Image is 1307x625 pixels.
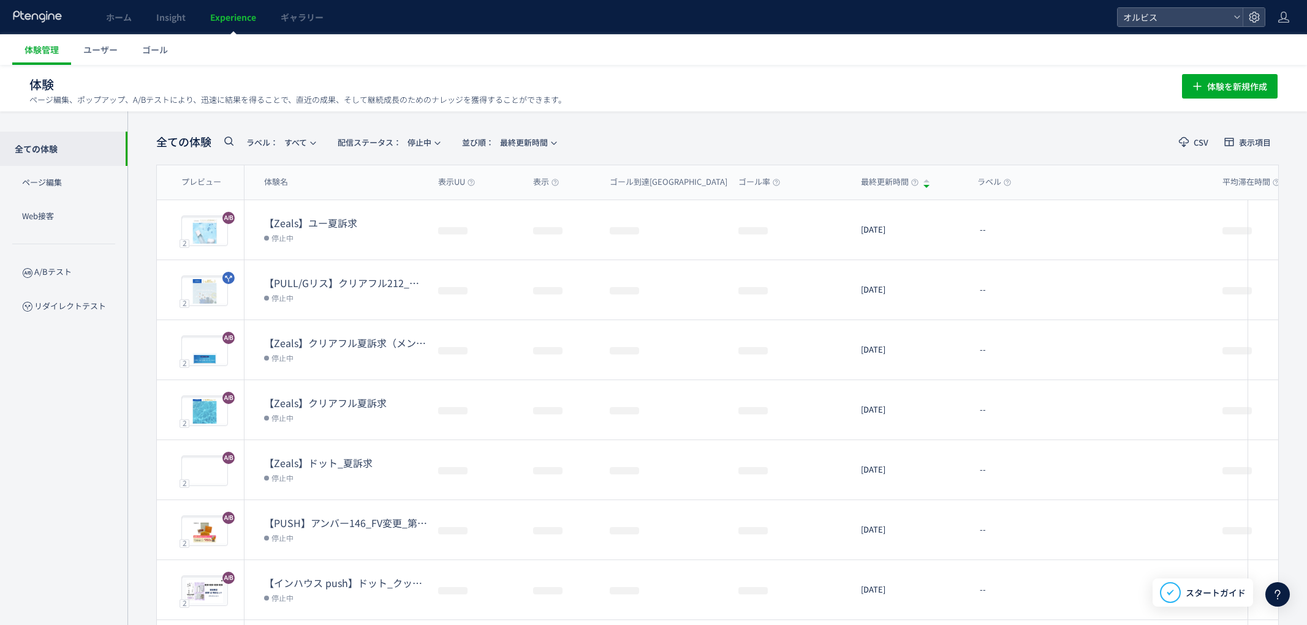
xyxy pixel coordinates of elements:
span: ギャラリー [281,11,324,23]
span: ホーム [106,11,132,23]
span: Experience [210,11,256,23]
span: ゴール [142,43,168,56]
span: 体験管理 [25,43,59,56]
span: スタートガイド [1186,586,1246,599]
span: オルビス [1119,8,1229,26]
span: Insight [156,11,186,23]
span: ユーザー [83,43,118,56]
